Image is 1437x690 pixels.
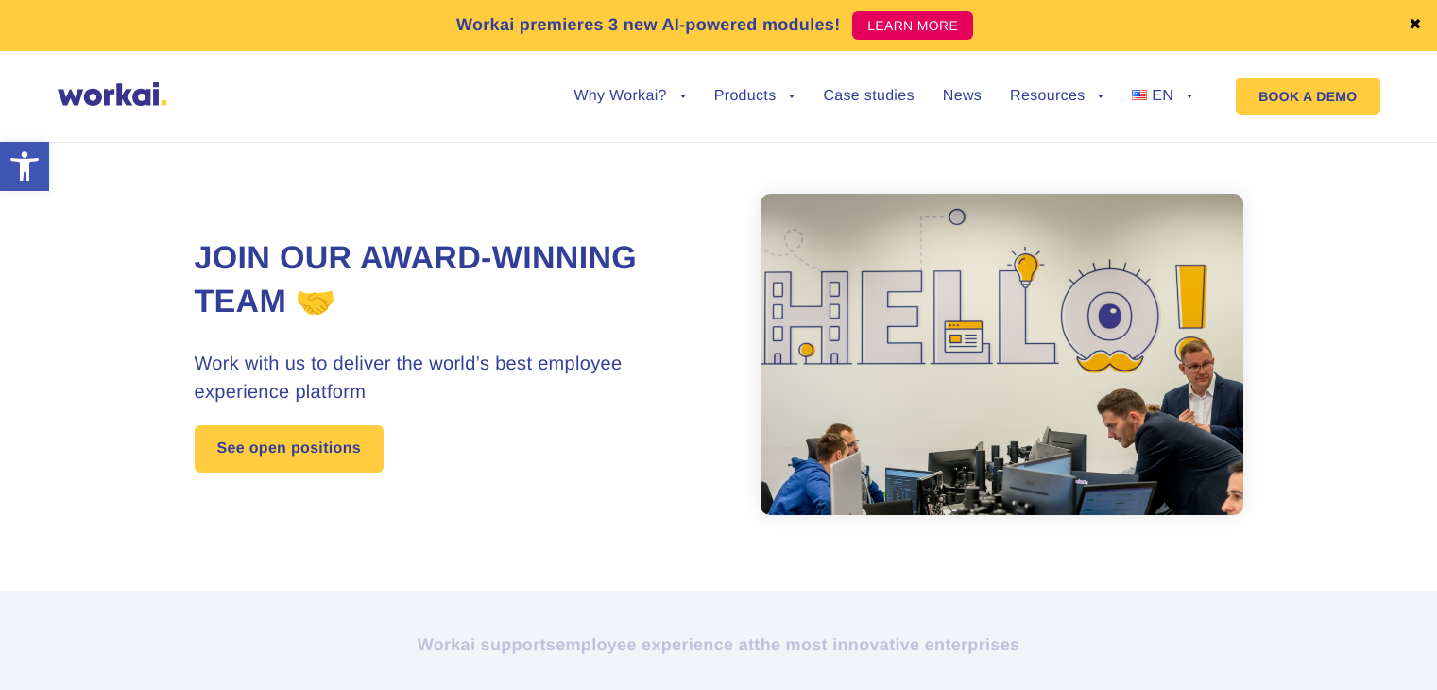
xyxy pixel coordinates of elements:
[1236,78,1379,115] a: BOOK A DEMO
[195,237,719,324] h1: Join our award-winning team 🤝
[714,89,795,104] a: Products
[556,635,754,654] i: employee experience at
[1152,88,1173,104] span: EN
[195,633,1243,656] h2: Workai supports the most innovative enterprises
[195,350,719,406] h3: Work with us to deliver the world’s best employee experience platform
[573,89,685,104] a: Why Workai?
[1409,18,1422,33] a: ✖
[1010,89,1103,104] a: Resources
[852,11,973,40] a: LEARN MORE
[943,89,982,104] a: News
[823,89,914,104] a: Case studies
[195,425,384,473] a: See open positions
[456,12,841,38] p: Workai premieres 3 new AI-powered modules!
